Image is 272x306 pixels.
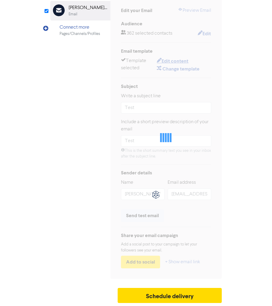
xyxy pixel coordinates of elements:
div: Pages/Channels/Profiles [60,31,100,37]
div: Connect morePages/Channels/Profiles [50,20,110,40]
div: Email [69,11,77,17]
div: [PERSON_NAME] Advisory Limited [69,4,107,11]
iframe: Chat Widget [197,241,272,306]
div: Connect more [60,24,100,31]
button: Schedule delivery [118,288,222,303]
div: [PERSON_NAME] Advisory LimitedEmail [50,1,110,20]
